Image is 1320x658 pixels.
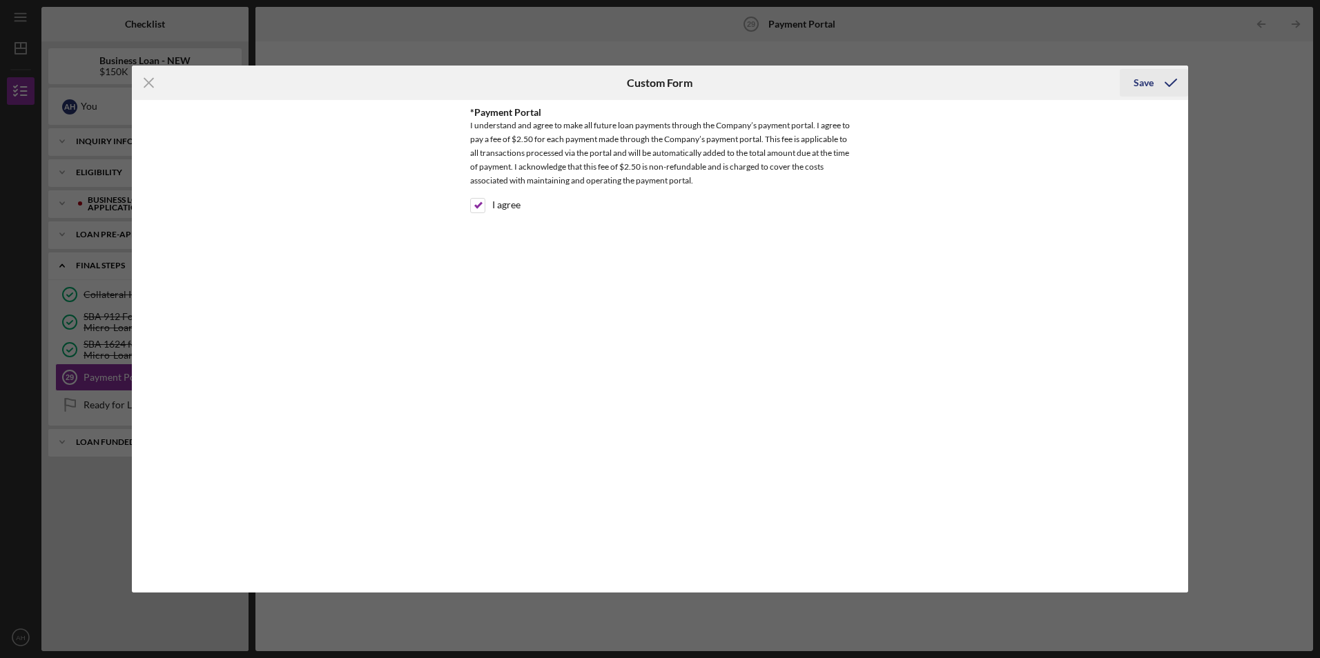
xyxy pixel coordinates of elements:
div: I understand and agree to make all future loan payments through the Company’s payment portal. I a... [470,119,850,191]
h6: Custom Form [627,77,692,89]
div: *Payment Portal [470,107,850,118]
label: I agree [492,199,521,212]
div: Save [1134,69,1154,97]
button: Save [1120,69,1188,97]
